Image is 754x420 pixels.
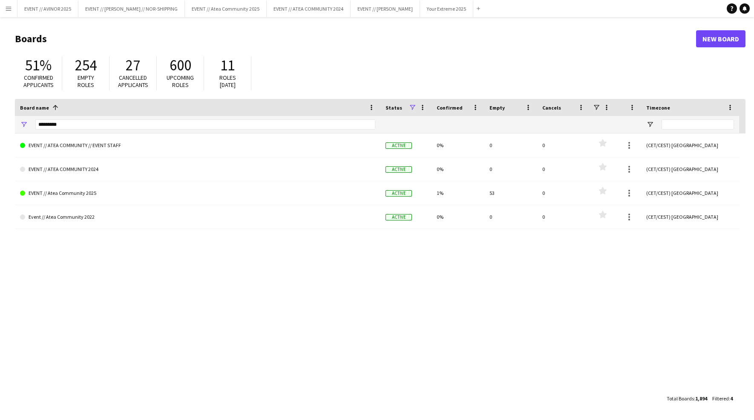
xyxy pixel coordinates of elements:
[712,390,733,407] div: :
[351,0,420,17] button: EVENT // [PERSON_NAME]
[641,157,739,181] div: (CET/CEST) [GEOGRAPHIC_DATA]
[118,74,148,89] span: Cancelled applicants
[641,133,739,157] div: (CET/CEST) [GEOGRAPHIC_DATA]
[641,181,739,205] div: (CET/CEST) [GEOGRAPHIC_DATA]
[432,205,484,229] div: 0%
[220,56,235,75] span: 11
[484,157,537,181] div: 0
[695,395,707,402] span: 1,894
[432,157,484,181] div: 0%
[15,32,696,45] h1: Boards
[537,133,590,157] div: 0
[484,181,537,205] div: 53
[167,74,194,89] span: Upcoming roles
[20,181,375,205] a: EVENT // Atea Community 2025
[20,133,375,157] a: EVENT // ATEA COMMUNITY // EVENT STAFF
[23,74,54,89] span: Confirmed applicants
[386,104,402,111] span: Status
[432,181,484,205] div: 1%
[386,142,412,149] span: Active
[20,205,375,229] a: Event // Atea Community 2022
[25,56,52,75] span: 51%
[20,157,375,181] a: EVENT // ATEA COMMUNITY 2024
[267,0,351,17] button: EVENT // ATEA COMMUNITY 2024
[696,30,745,47] a: New Board
[662,119,734,130] input: Timezone Filter Input
[78,0,185,17] button: EVENT // [PERSON_NAME] // NOR-SHIPPING
[386,190,412,197] span: Active
[646,104,670,111] span: Timezone
[537,205,590,229] div: 0
[641,205,739,229] div: (CET/CEST) [GEOGRAPHIC_DATA]
[542,104,561,111] span: Cancels
[489,104,505,111] span: Empty
[126,56,140,75] span: 27
[78,74,94,89] span: Empty roles
[484,205,537,229] div: 0
[420,0,473,17] button: Your Extreme 2025
[712,395,729,402] span: Filtered
[386,214,412,220] span: Active
[437,104,463,111] span: Confirmed
[35,119,375,130] input: Board name Filter Input
[432,133,484,157] div: 0%
[484,133,537,157] div: 0
[185,0,267,17] button: EVENT // Atea Community 2025
[75,56,97,75] span: 254
[646,121,654,128] button: Open Filter Menu
[537,181,590,205] div: 0
[219,74,236,89] span: Roles [DATE]
[386,166,412,173] span: Active
[730,395,733,402] span: 4
[667,390,707,407] div: :
[20,121,28,128] button: Open Filter Menu
[667,395,694,402] span: Total Boards
[17,0,78,17] button: EVENT // AVINOR 2025
[170,56,191,75] span: 600
[20,104,49,111] span: Board name
[537,157,590,181] div: 0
